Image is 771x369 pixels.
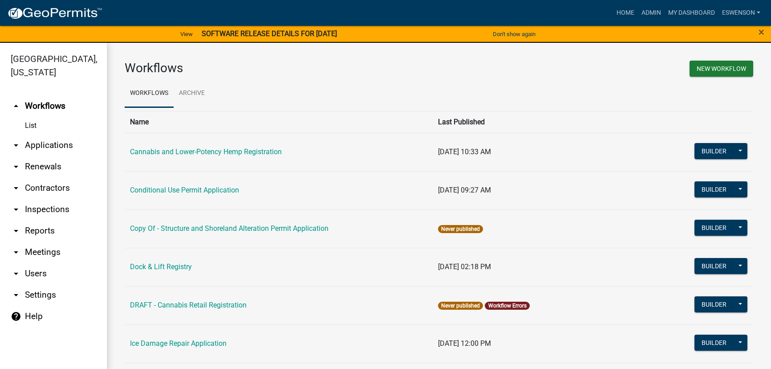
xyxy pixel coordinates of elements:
[759,27,764,37] button: Close
[638,4,665,21] a: Admin
[11,290,21,300] i: arrow_drop_down
[130,301,247,309] a: DRAFT - Cannabis Retail Registration
[202,29,337,38] strong: SOFTWARE RELEASE DETAILS FOR [DATE]
[718,4,764,21] a: eswenson
[125,111,433,133] th: Name
[438,262,491,271] span: [DATE] 02:18 PM
[125,79,174,108] a: Workflows
[130,224,329,233] a: Copy Of - Structure and Shoreland Alteration Permit Application
[177,27,196,41] a: View
[694,143,734,159] button: Builder
[433,111,661,133] th: Last Published
[694,220,734,236] button: Builder
[11,140,21,151] i: arrow_drop_down
[438,148,491,156] span: [DATE] 10:33 AM
[11,101,21,111] i: arrow_drop_up
[759,26,764,38] span: ×
[11,268,21,279] i: arrow_drop_down
[438,186,491,194] span: [DATE] 09:27 AM
[488,303,527,309] a: Workflow Errors
[438,302,483,310] span: Never published
[694,181,734,197] button: Builder
[690,61,753,77] button: New Workflow
[694,258,734,274] button: Builder
[11,204,21,215] i: arrow_drop_down
[613,4,638,21] a: Home
[11,161,21,172] i: arrow_drop_down
[11,311,21,322] i: help
[665,4,718,21] a: My Dashboard
[130,262,192,271] a: Dock & Lift Registry
[130,148,282,156] a: Cannabis and Lower-Potency Hemp Registration
[130,186,239,194] a: Conditional Use Permit Application
[694,335,734,351] button: Builder
[438,339,491,348] span: [DATE] 12:00 PM
[130,339,227,348] a: Ice Damage Repair Application
[11,225,21,236] i: arrow_drop_down
[438,225,483,233] span: Never published
[694,296,734,312] button: Builder
[489,27,539,41] button: Don't show again
[174,79,210,108] a: Archive
[11,183,21,193] i: arrow_drop_down
[125,61,432,76] h3: Workflows
[11,247,21,258] i: arrow_drop_down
